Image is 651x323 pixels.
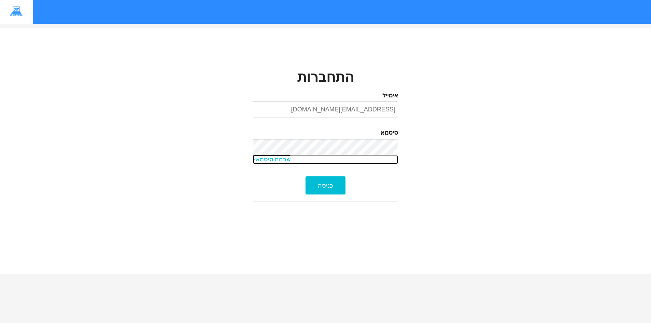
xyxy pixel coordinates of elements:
[306,176,345,194] div: כניסה
[253,91,398,100] label: אימייל
[253,70,398,85] h3: התחברות
[253,155,398,164] a: שכחת סיסמא?
[253,129,398,137] label: סיסמא
[5,5,28,18] img: Z-School logo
